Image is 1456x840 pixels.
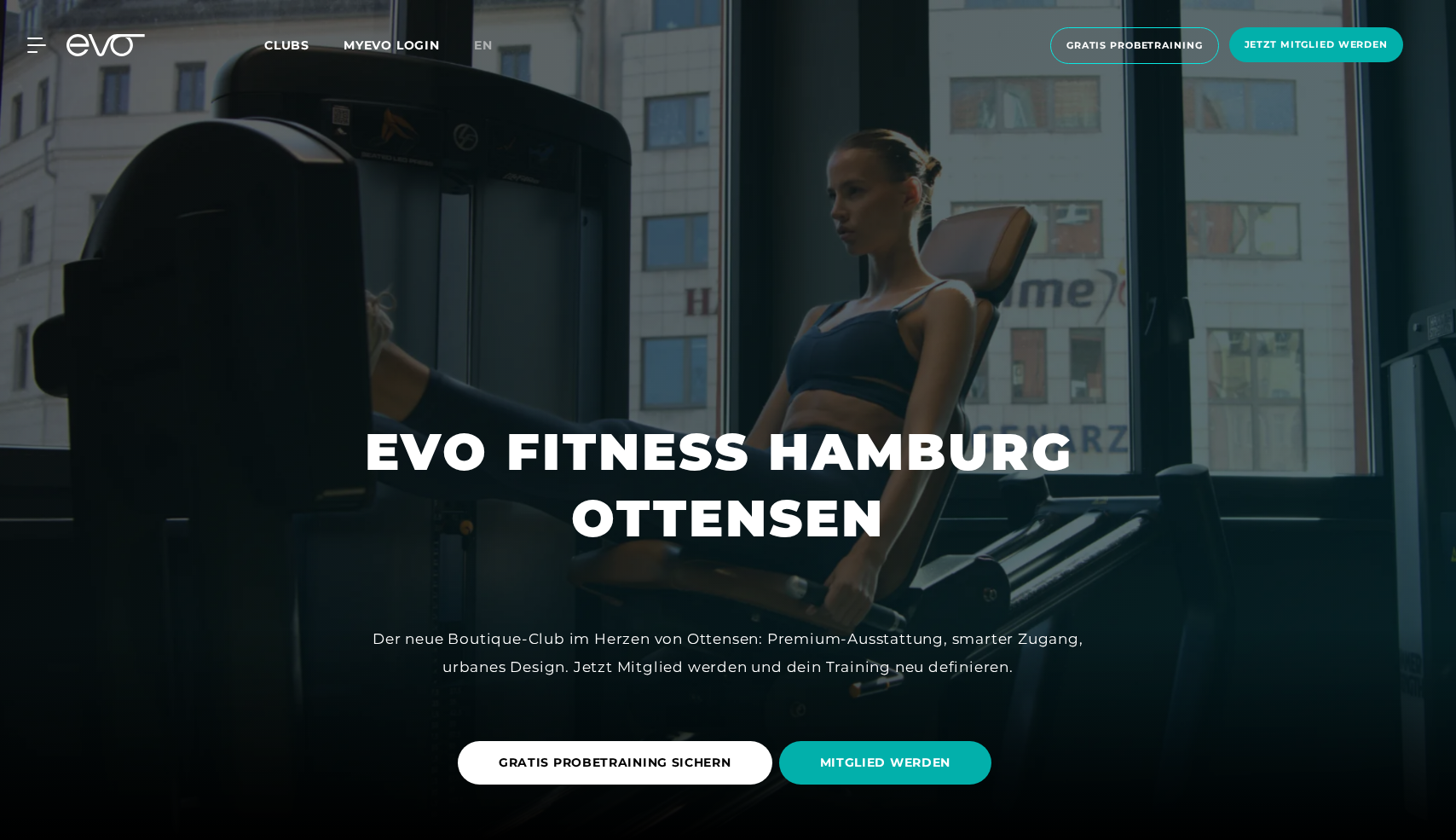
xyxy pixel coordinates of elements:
span: Clubs [264,38,309,53]
div: Der neue Boutique-Club im Herzen von Ottensen: Premium-Ausstattung, smarter Zugang, urbanes Desig... [344,625,1112,681]
a: MYEVO LOGIN [344,38,440,53]
h1: EVO FITNESS HAMBURG OTTENSEN [365,419,1091,552]
a: Gratis Probetraining [1045,27,1224,64]
a: en [474,36,513,55]
span: Gratis Probetraining [1066,38,1203,53]
span: Jetzt Mitglied werden [1245,38,1388,52]
span: en [474,38,493,53]
a: Clubs [264,37,344,53]
a: GRATIS PROBETRAINING SICHERN [458,728,779,797]
a: Jetzt Mitglied werden [1224,27,1408,64]
span: GRATIS PROBETRAINING SICHERN [499,754,731,772]
span: MITGLIED WERDEN [820,754,951,772]
a: MITGLIED WERDEN [779,728,999,797]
